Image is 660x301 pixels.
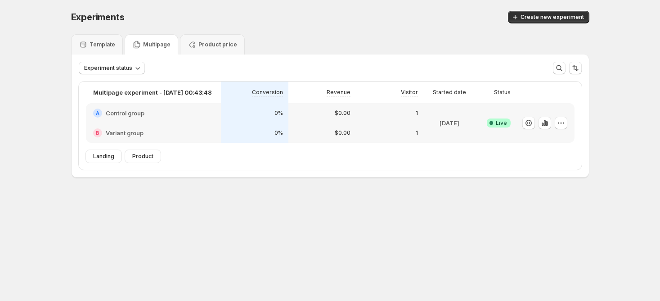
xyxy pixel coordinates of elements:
p: 0% [274,129,283,137]
h2: A [96,110,99,116]
p: 1 [416,109,418,117]
span: Experiments [71,12,125,23]
span: Product [132,153,153,160]
p: [DATE] [440,119,459,128]
h2: Variant group [106,128,144,137]
p: 1 [416,129,418,137]
h2: Control group [106,109,144,118]
span: Create new experiment [521,14,584,21]
p: Conversion [252,89,283,96]
h2: B [96,130,99,136]
p: Multipage [143,41,171,48]
p: Status [494,89,511,96]
button: Experiment status [79,62,145,74]
span: Landing [93,153,114,160]
span: Live [496,119,507,127]
p: Visitor [401,89,418,96]
p: Template [90,41,115,48]
p: Started date [433,89,466,96]
p: 0% [274,109,283,117]
button: Create new experiment [508,11,589,23]
p: Revenue [327,89,350,96]
button: Sort the results [569,62,582,74]
p: $0.00 [335,109,350,117]
p: Multipage experiment - [DATE] 00:43:48 [93,88,212,97]
p: Product price [198,41,237,48]
span: Experiment status [84,64,132,72]
p: $0.00 [335,129,350,137]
